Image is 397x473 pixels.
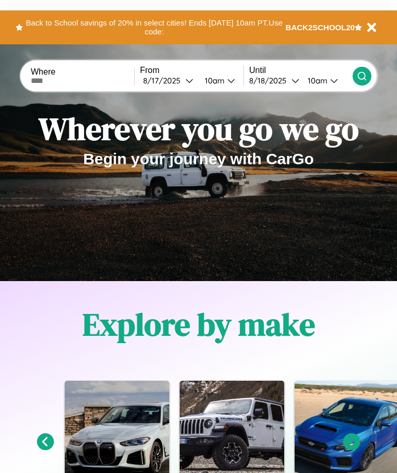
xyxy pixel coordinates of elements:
label: Where [31,67,134,77]
button: 8/17/2025 [140,75,196,86]
label: Until [249,66,353,75]
button: Back to School savings of 20% in select cities! Ends [DATE] 10am PT.Use code: [23,16,286,39]
div: 10am [302,76,330,86]
div: 8 / 17 / 2025 [143,76,185,86]
h1: Explore by make [83,303,315,346]
label: From [140,66,243,75]
button: 10am [196,75,243,86]
div: 10am [200,76,227,86]
button: 10am [299,75,353,86]
b: BACK2SCHOOL20 [286,23,355,32]
div: 8 / 18 / 2025 [249,76,291,86]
